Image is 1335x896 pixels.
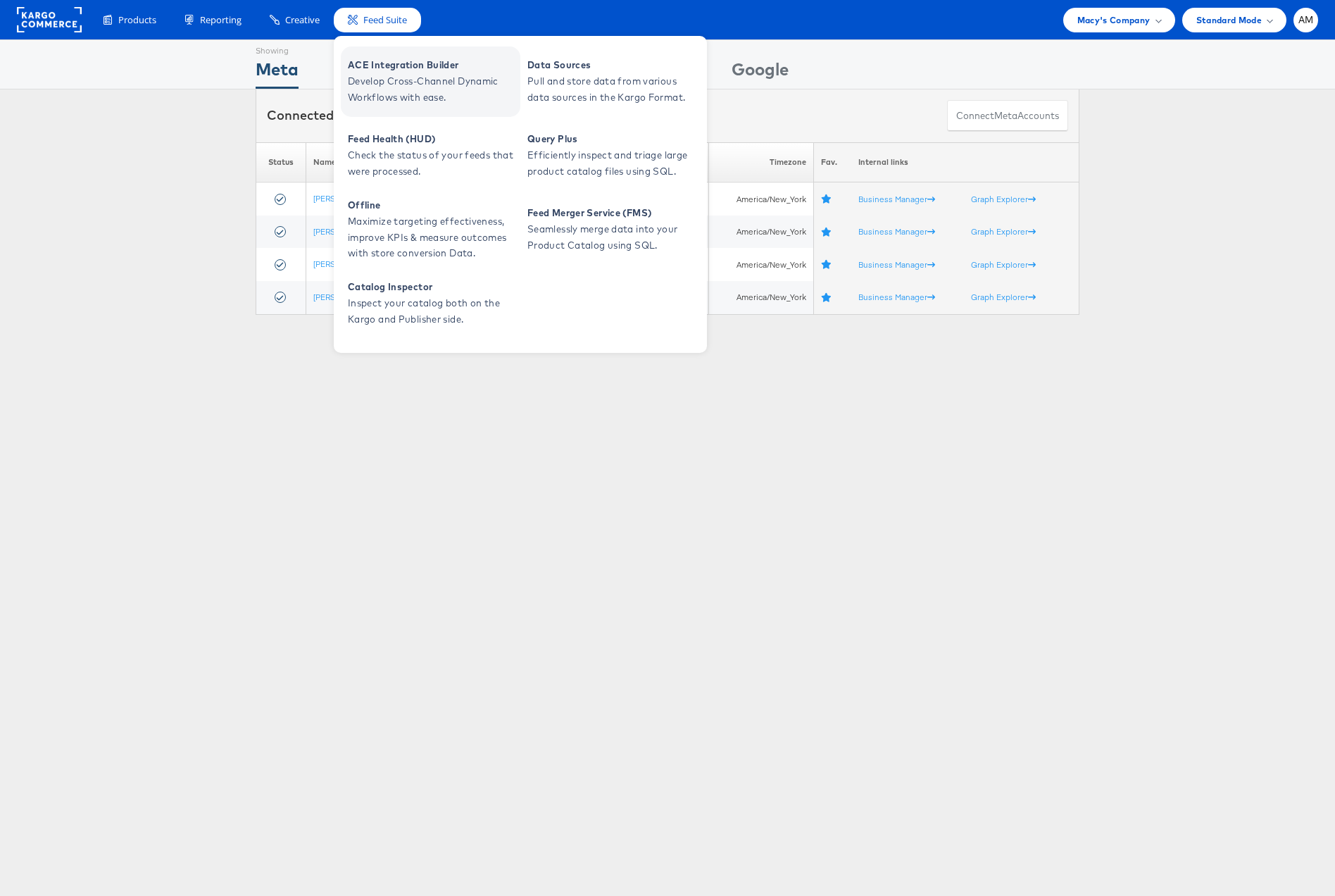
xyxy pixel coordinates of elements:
a: [PERSON_NAME] Owned - Test & Learn [313,292,457,302]
a: Graph Explorer [971,292,1036,302]
a: Feed Health (HUD) Check the status of your feeds that were processed. [341,120,520,191]
a: Business Manager [858,226,935,237]
span: Reporting [200,13,242,27]
span: Query Plus [527,131,696,147]
span: Inspect your catalog both on the Kargo and Publisher side. [348,295,517,328]
a: Offline Maximize targeting effectiveness, improve KPIs & measure outcomes with store conversion D... [341,194,520,265]
span: Creative [285,13,320,27]
span: Feed Suite [363,13,407,27]
a: ACE Integration Builder Develop Cross-Channel Dynamic Workflows with ease. [341,46,520,117]
span: Catalog Inspector [348,279,517,295]
button: ConnectmetaAccounts [947,100,1068,132]
a: [PERSON_NAME] Owned - FOB [313,226,427,237]
span: Efficiently inspect and triage large product catalog files using SQL. [527,147,696,180]
a: Graph Explorer [971,259,1036,270]
span: Data Sources [527,57,696,73]
a: Feed Merger Service (FMS) Seamlessly merge data into your Product Catalog using SQL. [520,194,700,265]
span: Check the status of your feeds that were processed. [348,147,517,180]
a: Business Manager [858,292,935,302]
a: Business Manager [858,259,935,270]
span: Feed Merger Service (FMS) [527,205,696,221]
div: Showing [256,40,299,57]
a: Data Sources Pull and store data from various data sources in the Kargo Format. [520,46,700,117]
div: Meta [256,57,299,89]
a: Query Plus Efficiently inspect and triage large product catalog files using SQL. [520,120,700,191]
a: [PERSON_NAME] Owned - Dynamic Ads [313,193,460,204]
a: Graph Explorer [971,226,1036,237]
th: Status [256,142,306,182]
span: Pull and store data from various data sources in the Kargo Format. [527,73,696,106]
span: Seamlessly merge data into your Product Catalog using SQL. [527,221,696,254]
th: Name [306,142,546,182]
a: [PERSON_NAME] Owned - STWD [313,259,434,269]
div: Google [732,57,789,89]
td: America/New_York [709,182,813,216]
span: Maximize targeting effectiveness, improve KPIs & measure outcomes with store conversion Data. [348,213,517,261]
span: Products [118,13,156,27]
td: America/New_York [709,248,813,281]
td: America/New_York [709,216,813,249]
span: ACE Integration Builder [348,57,517,73]
a: Catalog Inspector Inspect your catalog both on the Kargo and Publisher side. [341,268,520,339]
span: Macy's Company [1077,13,1151,27]
a: Graph Explorer [971,194,1036,204]
a: Business Manager [858,194,935,204]
span: Develop Cross-Channel Dynamic Workflows with ease. [348,73,517,106]
td: America/New_York [709,281,813,314]
div: Connected accounts [267,106,422,125]
span: AM [1298,15,1314,25]
th: Timezone [709,142,813,182]
span: meta [994,109,1017,123]
span: Feed Health (HUD) [348,131,517,147]
span: Standard Mode [1196,13,1262,27]
span: Offline [348,197,517,213]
